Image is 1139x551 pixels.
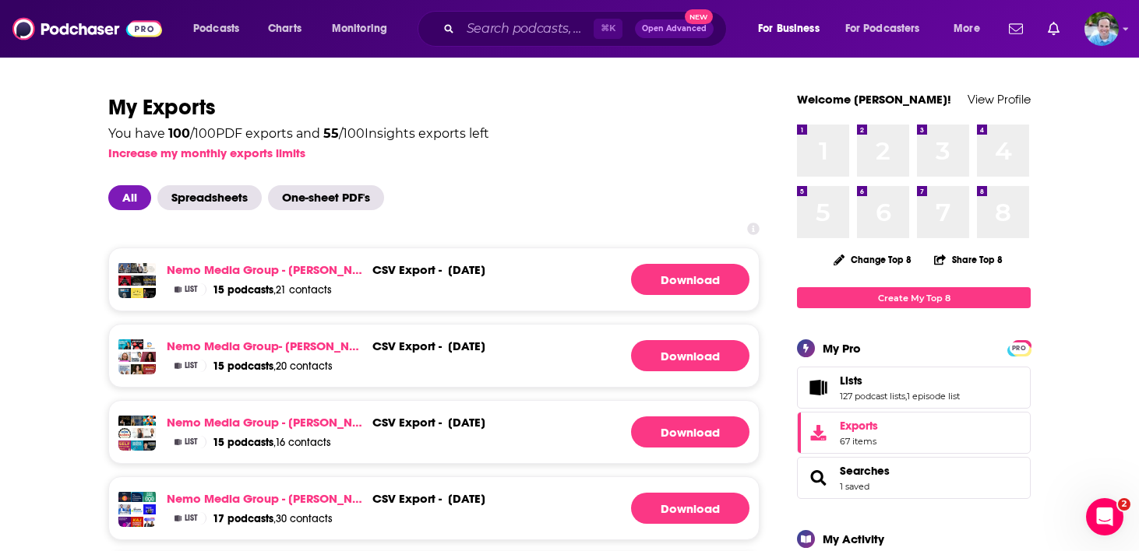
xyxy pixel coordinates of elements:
[131,352,143,364] img: The Profitable Accountant Podcast
[143,440,156,453] img: Business Coaching Secrets
[840,481,869,492] a: 1 saved
[323,126,339,141] span: 55
[143,428,156,440] img: Best Damn Coach Podcast: Conversations for coaches, mentors, and service providers to grow a prof...
[131,364,143,377] img: The C-Suite Mentor - Business Growth for Small Business Leaders with Theresa Cantley
[372,339,396,353] span: csv
[131,428,143,440] img: The Strategic Bookkeeper Podcast
[268,185,384,210] span: One-sheet PDF's
[131,492,143,504] img: The Leadership in Insurance Podcast - Insurtech & Innovation
[933,244,1003,275] button: Share Top 8
[332,18,387,40] span: Monitoring
[157,185,268,210] button: Spreadsheets
[635,19,714,38] button: Open AdvancedNew
[131,416,143,428] img: The Ambitious Bookkeeper Podcast
[460,16,594,41] input: Search podcasts, credits, & more...
[840,374,862,388] span: Lists
[268,185,390,210] button: One-sheet PDF's
[448,491,485,506] div: [DATE]
[185,362,198,370] span: List
[432,11,742,47] div: Search podcasts, credits, & more...
[631,340,749,371] a: Generating File
[840,419,878,433] span: Exports
[108,185,151,210] span: All
[131,504,143,517] img: The Insura-Preneur Podcast
[118,440,131,453] img: LinkedIn tips, business tips, and marketing tips for coaches, consultants, speakers, authors, sol...
[118,288,131,300] img: Next Level Agents: The Kevin & Fred Show - Interviews with the best and brightest minds in the re...
[182,16,259,41] button: open menu
[213,283,273,297] span: 15 podcasts
[143,504,156,517] img: Start. Scale. Exit. Repeat.: Serial Entrepreneur: Secrets Revealed!
[1084,12,1119,46] span: Logged in as johnnemo
[143,339,156,352] img: My Business On Purpose
[758,18,820,40] span: For Business
[1010,342,1028,354] span: PRO
[131,263,143,275] img: Level Up - From Agent to Entrepreneur
[372,262,396,277] span: csv
[1084,12,1119,46] img: User Profile
[268,18,301,40] span: Charts
[968,92,1031,107] a: View Profile
[118,275,131,288] img: The Millionaire Real Estate Agent | The MREA Podcast
[907,391,960,402] a: 1 episode list
[1003,16,1029,42] a: Show notifications dropdown
[118,416,131,428] img: The Small Business School Podcast
[802,422,834,444] span: Exports
[797,412,1031,454] a: Exports
[118,517,131,529] img: (Re)thinking insurance
[594,19,622,39] span: ⌘ K
[840,436,878,447] span: 67 items
[131,517,143,529] img: KAJ Business & Money LIVE
[185,438,198,446] span: List
[631,416,749,447] a: Generating File
[143,364,156,377] img: Consulting Mastery
[823,341,861,356] div: My Pro
[185,286,198,293] span: List
[108,185,157,210] button: All
[213,360,333,373] a: 15 podcasts,20 contacts
[143,517,156,529] img: Empowering Entrepreneurs
[448,339,485,353] div: [DATE]
[213,512,273,525] span: 17 podcasts
[185,514,198,522] span: List
[1118,498,1130,511] span: 2
[797,367,1031,409] span: Lists
[157,185,262,210] span: Spreadsheets
[797,287,1031,308] a: Create My Top 8
[372,491,396,506] span: csv
[1010,342,1028,353] a: PRO
[321,16,407,41] button: open menu
[108,93,760,121] h1: My Exports
[824,250,921,269] button: Change Top 8
[168,126,190,141] span: 100
[1084,12,1119,46] button: Show profile menu
[108,128,489,140] div: You have / 100 PDF exports and / 100 Insights exports left
[118,339,131,352] img: Become Your Own Boss: Tips for Starting and Growing Your Own Small Business
[448,415,485,430] div: [DATE]
[802,377,834,398] a: Lists
[143,288,156,300] img: Top Real Estate Agents Tell How They Do It: Jere Metcalf Podcast
[797,457,1031,499] span: Searches
[213,436,273,449] span: 15 podcasts
[143,492,156,504] img: The Future of Insurance
[118,263,131,275] img: Hustle Humbly Podcast
[797,92,951,107] a: Welcome [PERSON_NAME]!
[213,283,332,297] a: 15 podcasts,21 contacts
[1086,498,1123,535] iframe: Intercom live chat
[131,440,143,453] img: The Successful Bookkeeper Podcast
[823,532,884,546] div: My Activity
[143,275,156,288] img: Keeping It Real Podcast • Secrets Of Top 1% REALTORS ® • Interviews With Real Estate Brokers & Ag...
[954,18,980,40] span: More
[118,428,131,440] img: The How of Business - How to start, run, grow and exit a small business.
[12,14,162,44] a: Podchaser - Follow, Share and Rate Podcasts
[131,288,143,300] img: Empire Building
[840,464,890,478] a: Searches
[143,263,156,275] img: Ninja Selling Podcast
[167,262,366,277] a: Nemo Media Group - [PERSON_NAME] - [DATE] (Copy)
[631,264,749,295] a: Download
[1042,16,1066,42] a: Show notifications dropdown
[631,493,749,524] a: Generating File
[118,492,131,504] img: Insurance Uncut
[143,416,156,428] img: This Is Small Business
[118,364,131,377] img: The Bookkeeper Blueprint Podcast™ with Sherry & Megan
